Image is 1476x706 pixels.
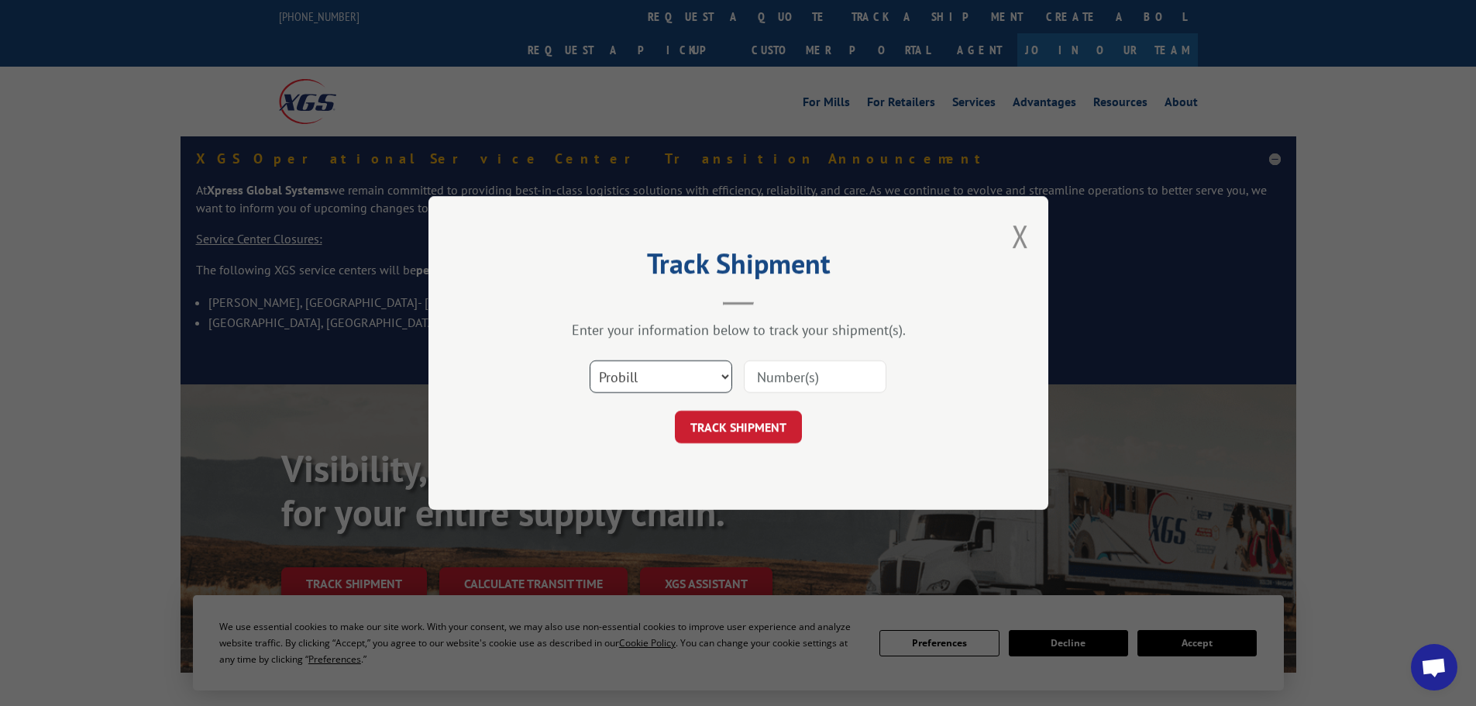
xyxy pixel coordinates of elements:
[675,411,802,443] button: TRACK SHIPMENT
[506,321,971,339] div: Enter your information below to track your shipment(s).
[744,360,886,393] input: Number(s)
[506,253,971,282] h2: Track Shipment
[1411,644,1457,691] a: Open chat
[1012,215,1029,257] button: Close modal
